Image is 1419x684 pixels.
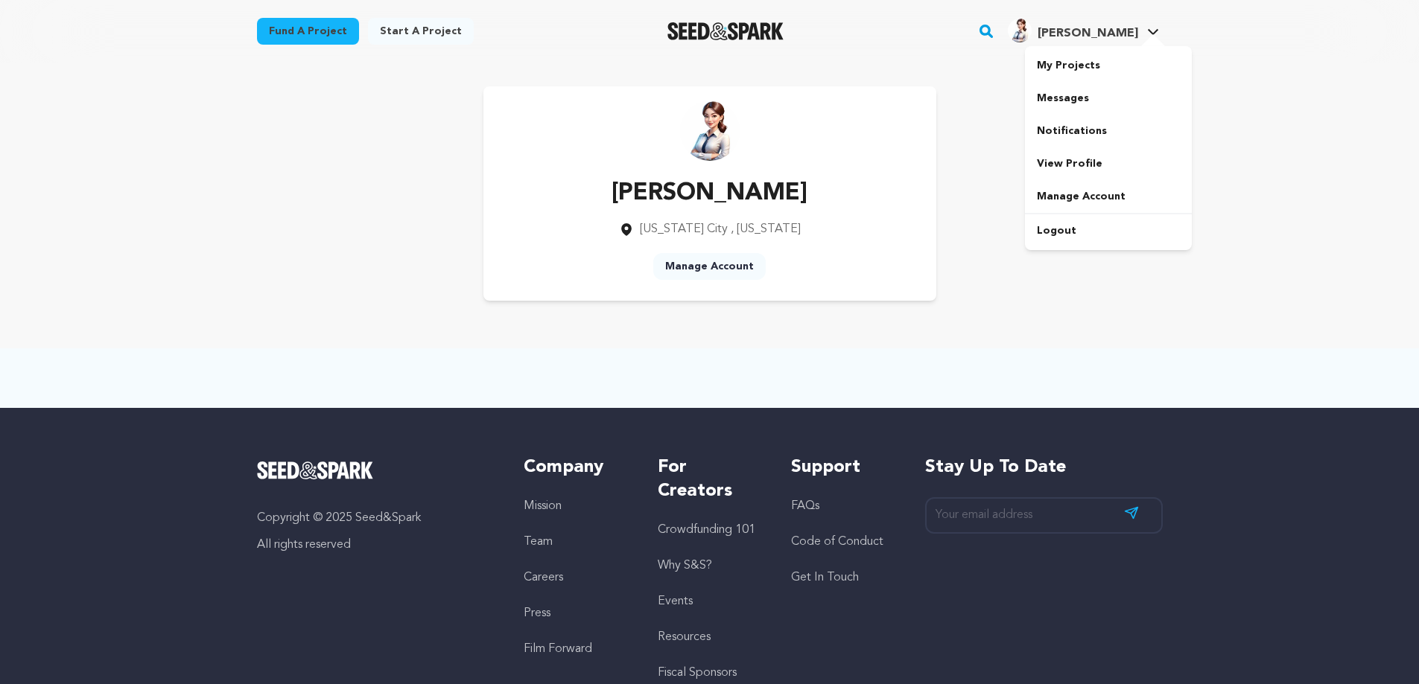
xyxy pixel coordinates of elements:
[791,536,883,548] a: Code of Conduct
[658,524,755,536] a: Crowdfunding 101
[1025,147,1192,180] a: View Profile
[658,456,761,503] h5: For Creators
[1005,16,1162,42] a: Amber R.'s Profile
[791,456,895,479] h5: Support
[524,643,592,655] a: Film Forward
[640,223,728,235] span: [US_STATE] City
[1008,19,1138,42] div: Amber R.'s Profile
[1025,115,1192,147] a: Notifications
[257,461,374,479] img: Seed&Spark Logo
[1038,28,1138,39] span: [PERSON_NAME]
[368,18,474,45] a: Start a project
[731,223,801,235] span: , [US_STATE]
[257,536,495,554] p: All rights reserved
[667,22,784,40] img: Seed&Spark Logo Dark Mode
[791,572,859,584] a: Get In Touch
[1005,16,1162,47] span: Amber R.'s Profile
[658,595,693,607] a: Events
[658,667,737,679] a: Fiscal Sponsors
[1025,82,1192,115] a: Messages
[524,572,563,584] a: Careers
[658,631,711,643] a: Resources
[653,253,766,280] a: Manage Account
[612,176,807,211] p: [PERSON_NAME]
[257,509,495,527] p: Copyright © 2025 Seed&Spark
[667,22,784,40] a: Seed&Spark Homepage
[925,456,1163,479] h5: Stay up to date
[1025,214,1192,247] a: Logout
[1008,19,1032,42] img: 6b3e0462288bc478.jpg
[257,18,359,45] a: Fund a project
[680,101,740,161] img: https://seedandspark-static.s3.us-east-2.amazonaws.com/images/User/002/310/649/medium/6b3e0462288...
[257,461,495,479] a: Seed&Spark Homepage
[925,497,1163,534] input: Your email address
[524,536,553,548] a: Team
[524,500,562,512] a: Mission
[791,500,819,512] a: FAQs
[1025,49,1192,82] a: My Projects
[1025,180,1192,213] a: Manage Account
[658,560,712,572] a: Why S&S?
[524,456,627,479] h5: Company
[524,607,550,619] a: Press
